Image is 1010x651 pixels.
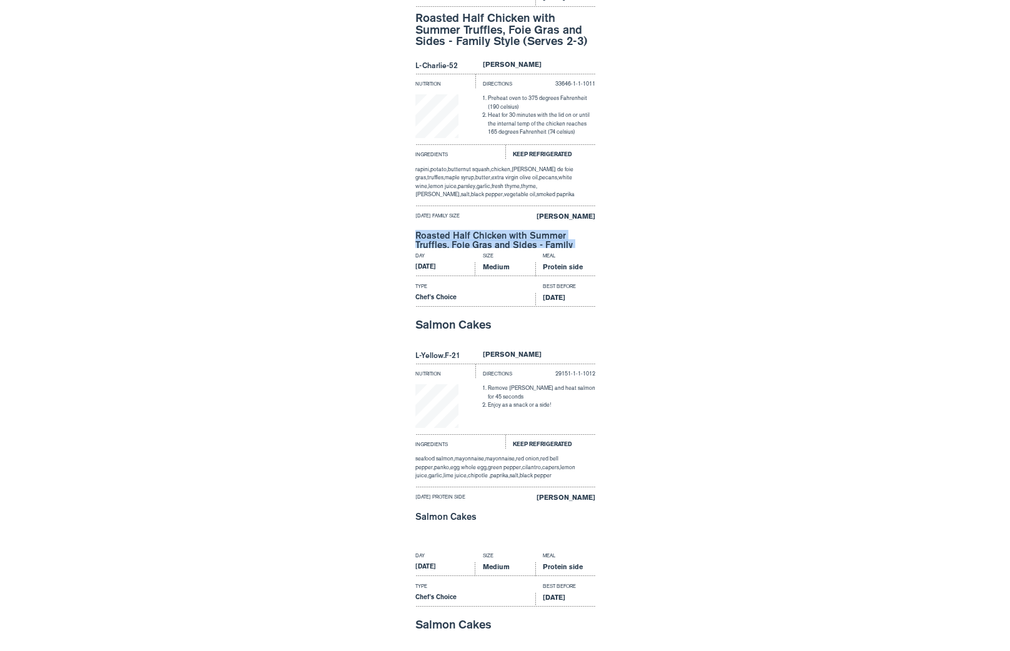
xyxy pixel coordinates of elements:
[445,174,475,181] span: maple syrup,
[535,262,595,276] div: Protein side
[488,401,595,410] li: Enjoy as a snack or a side!
[415,562,475,576] div: [DATE]
[415,144,505,159] div: Ingredients
[485,455,516,462] span: mayonnaise,
[415,582,535,593] div: Type
[505,212,595,226] div: [PERSON_NAME]
[475,364,535,379] div: Directions
[430,166,448,172] span: potato,
[450,464,488,470] span: egg whole egg,
[471,191,504,197] span: black pepper,
[434,464,450,470] span: panko,
[428,183,458,189] span: lemon juice,
[535,562,595,576] div: Protein side
[415,166,430,172] span: rapini,
[415,60,475,74] div: L-Charlie-52
[535,282,595,293] div: Best Before
[415,293,535,307] div: Chef's Choice
[521,183,537,189] span: thyme,
[488,464,522,470] span: green pepper,
[475,174,492,181] span: butter,
[535,593,595,607] div: [DATE]
[522,464,542,470] span: cilantro,
[555,370,595,377] span: 29151-1-1-1012
[535,293,595,307] div: [DATE]
[415,350,475,364] div: L-Yellow.F-21
[535,552,595,562] div: Meal
[415,282,535,293] div: Type
[427,174,445,181] span: truffles,
[448,166,491,172] span: butternut squash,
[415,12,595,47] div: Roasted Half Chicken with Summer Truffles, Foie Gras and Sides - Family Style (Serves 2-3)
[491,166,512,172] span: chicken,
[504,191,537,197] span: vegetable oil,
[415,74,475,89] div: Nutrition
[468,472,490,479] span: chipotle ,
[510,472,520,479] span: salt,
[475,74,535,89] div: Directions
[535,582,595,593] div: Best Before
[415,512,595,522] div: Salmon Cakes
[477,183,492,189] span: garlic,
[415,262,475,276] div: [DATE]
[415,552,475,562] div: Day
[488,111,595,137] li: Heat for 30 minutes with the lid on or until the internal temp of the chicken reaches 165 degrees...
[415,312,595,337] div: Salmon Cakes
[488,94,595,111] li: Preheat oven to 375 degrees Fahrenheit (190 celsius)
[475,350,595,364] div: [PERSON_NAME]
[458,183,477,189] span: parsley,
[415,231,595,259] div: Roasted Half Chicken with Summer Truffles, Foie Gras and Sides - Family Style (Serves 2-3)
[555,81,595,87] span: 33646-1-1-1011
[505,434,595,449] div: Keep Refrigerated
[539,174,558,181] span: pecans,
[542,464,560,470] span: capers,
[475,262,535,276] div: Medium
[428,472,443,479] span: garlic,
[505,144,595,159] div: Keep Refrigerated
[475,552,535,562] div: Size
[415,455,455,462] span: seafood salmon,
[415,252,475,262] div: Day
[492,183,521,189] span: fresh thyme,
[415,593,535,607] div: Chef's Choice
[520,472,552,479] span: black pepper
[415,212,505,226] div: [DATE] family size
[475,60,595,74] div: [PERSON_NAME]
[505,493,595,507] div: [PERSON_NAME]
[488,384,595,401] li: Remove [PERSON_NAME] and heat salmon for 45 seconds
[516,455,540,462] span: red onion,
[535,252,595,262] div: Meal
[415,612,595,637] div: Salmon Cakes
[415,434,505,449] div: Ingredients
[475,562,535,576] div: Medium
[415,455,558,470] span: red bell pepper,
[455,455,485,462] span: mayonnaise,
[443,472,468,479] span: lime juice,
[461,191,471,197] span: salt,
[492,174,539,181] span: extra virgin olive oil,
[415,174,572,189] span: white wine,
[490,472,510,479] span: paprika,
[415,364,475,379] div: Nutrition
[415,493,505,507] div: [DATE] protein side
[415,191,461,197] span: [PERSON_NAME],
[475,252,535,262] div: Size
[537,191,575,197] span: smoked paprika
